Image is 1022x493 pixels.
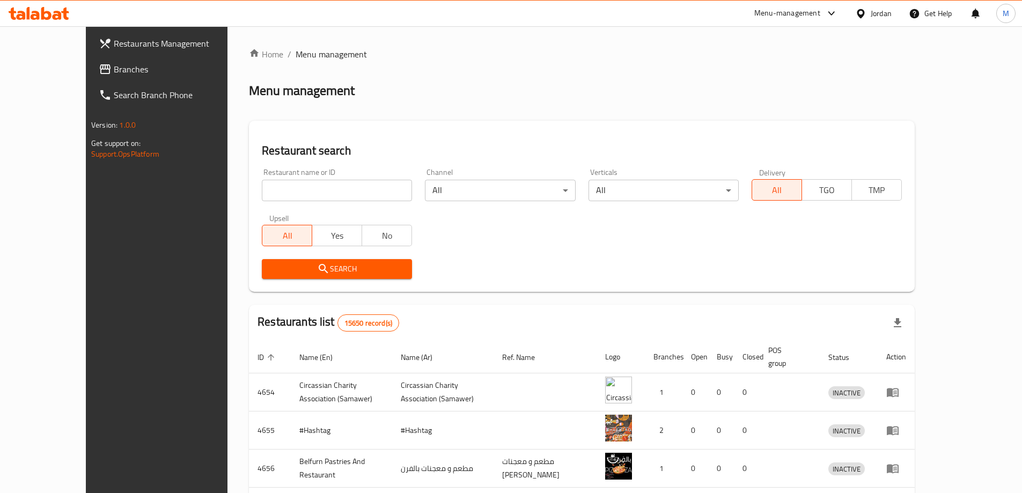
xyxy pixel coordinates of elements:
span: Search [270,262,403,276]
div: All [589,180,739,201]
span: Name (En) [299,351,347,364]
td: مطعم و معجنات بالفرن [392,450,494,488]
div: Menu [886,386,906,399]
h2: Restaurant search [262,143,902,159]
span: Branches [114,63,248,76]
div: Menu [886,424,906,437]
button: No [362,225,412,246]
h2: Restaurants list [258,314,399,332]
td: 0 [682,450,708,488]
th: Logo [597,341,645,373]
div: Menu-management [754,7,820,20]
li: / [288,48,291,61]
td: 0 [734,411,760,450]
a: Search Branch Phone [90,82,256,108]
span: 15650 record(s) [338,318,399,328]
button: TGO [802,179,852,201]
td: 1 [645,373,682,411]
td: 0 [734,373,760,411]
div: Export file [885,310,910,336]
button: Yes [312,225,362,246]
td: ​Circassian ​Charity ​Association​ (Samawer) [392,373,494,411]
td: 4654 [249,373,291,411]
span: TGO [806,182,848,198]
span: No [366,228,408,244]
span: M [1003,8,1009,19]
span: 1.0.0 [119,118,136,132]
div: Total records count [337,314,399,332]
div: Jordan [871,8,892,19]
button: All [262,225,312,246]
span: Ref. Name [502,351,549,364]
td: 0 [708,450,734,488]
span: Name (Ar) [401,351,446,364]
input: Search for restaurant name or ID.. [262,180,412,201]
td: 4656 [249,450,291,488]
th: Open [682,341,708,373]
th: Closed [734,341,760,373]
h2: Menu management [249,82,355,99]
a: Support.OpsPlatform [91,147,159,161]
span: INACTIVE [828,463,865,475]
nav: breadcrumb [249,48,915,61]
div: INACTIVE [828,424,865,437]
span: TMP [856,182,898,198]
a: Home [249,48,283,61]
th: Busy [708,341,734,373]
td: #Hashtag [392,411,494,450]
td: 0 [708,373,734,411]
span: ID [258,351,278,364]
td: مطعم و معجنات [PERSON_NAME] [494,450,597,488]
span: Restaurants Management [114,37,248,50]
span: All [756,182,798,198]
span: INACTIVE [828,425,865,437]
label: Upsell [269,214,289,222]
td: 0 [682,411,708,450]
label: Delivery [759,168,786,176]
td: ​Circassian ​Charity ​Association​ (Samawer) [291,373,392,411]
a: Branches [90,56,256,82]
span: All [267,228,308,244]
td: 4655 [249,411,291,450]
span: Yes [317,228,358,244]
td: #Hashtag [291,411,392,450]
span: Menu management [296,48,367,61]
span: POS group [768,344,807,370]
td: 0 [682,373,708,411]
td: 1 [645,450,682,488]
div: INACTIVE [828,462,865,475]
div: INACTIVE [828,386,865,399]
div: Menu [886,462,906,475]
span: Get support on: [91,136,141,150]
img: Belfurn Pastries And Restaurant [605,453,632,480]
div: All [425,180,575,201]
td: 0 [708,411,734,450]
span: INACTIVE [828,387,865,399]
td: Belfurn Pastries And Restaurant [291,450,392,488]
span: Status [828,351,863,364]
td: 2 [645,411,682,450]
th: Branches [645,341,682,373]
td: 0 [734,450,760,488]
span: Version: [91,118,117,132]
button: All [752,179,802,201]
img: ​Circassian ​Charity ​Association​ (Samawer) [605,377,632,403]
img: #Hashtag [605,415,632,442]
th: Action [878,341,915,373]
a: Restaurants Management [90,31,256,56]
button: TMP [851,179,902,201]
button: Search [262,259,412,279]
span: Search Branch Phone [114,89,248,101]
